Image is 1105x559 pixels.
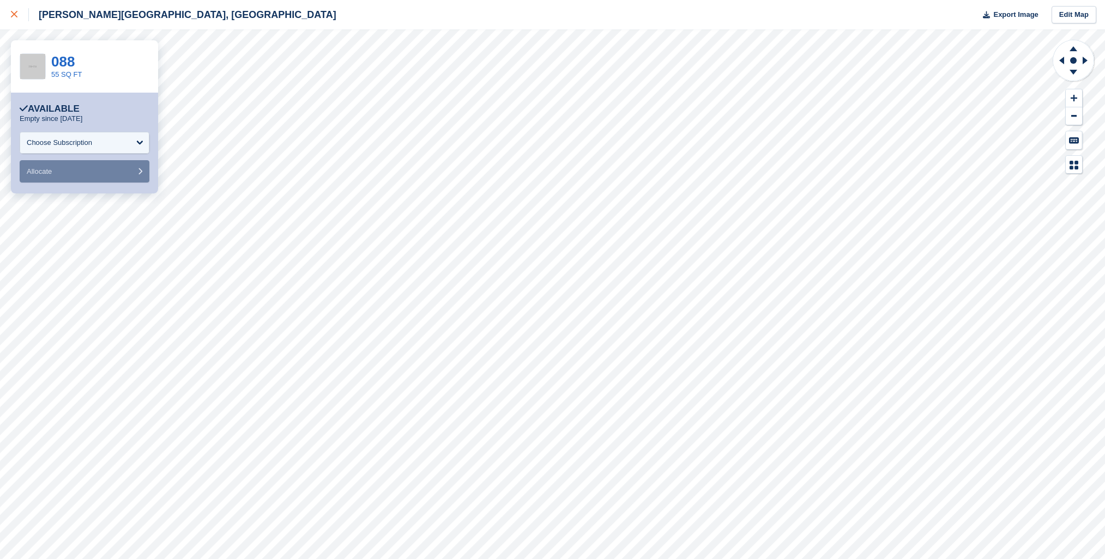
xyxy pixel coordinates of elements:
[20,114,82,123] p: Empty since [DATE]
[27,167,52,175] span: Allocate
[20,104,80,114] div: Available
[51,53,75,70] a: 088
[1066,89,1082,107] button: Zoom In
[20,160,149,183] button: Allocate
[51,70,82,78] a: 55 SQ FT
[993,9,1038,20] span: Export Image
[976,6,1038,24] button: Export Image
[1066,131,1082,149] button: Keyboard Shortcuts
[1066,156,1082,174] button: Map Legend
[20,54,45,79] img: 256x256-placeholder-a091544baa16b46aadf0b611073c37e8ed6a367829ab441c3b0103e7cf8a5b1b.png
[29,8,336,21] div: [PERSON_NAME][GEOGRAPHIC_DATA], [GEOGRAPHIC_DATA]
[1066,107,1082,125] button: Zoom Out
[27,137,92,148] div: Choose Subscription
[1052,6,1096,24] a: Edit Map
